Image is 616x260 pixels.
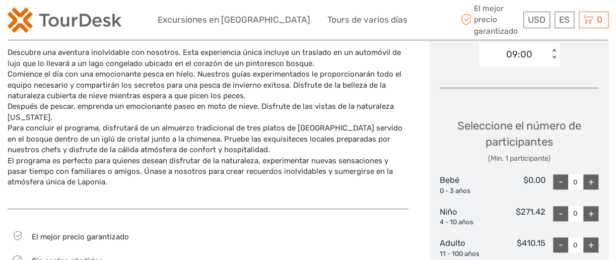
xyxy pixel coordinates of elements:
div: Niño [440,206,493,227]
div: - [553,174,568,189]
div: (Min. 1 participante) [440,154,598,164]
a: Tours de varios días [327,13,407,27]
img: 2254-3441b4b5-4e5f-4d00-b396-31f1d84a6ebf_logo_small.png [8,8,121,33]
div: < > [550,49,558,59]
div: $271.42 [493,206,545,227]
div: Adulto [440,237,493,258]
div: + [583,237,598,252]
p: We're away right now. Please check back later! [14,18,114,26]
div: 11 - 100 años [440,249,493,259]
div: 09:00 [506,48,532,61]
div: $410.15 [493,237,545,258]
span: El mejor precio garantizado [458,3,521,37]
div: + [583,174,598,189]
div: + [583,206,598,221]
span: El mejor precio garantizado [32,232,129,241]
div: Bebé [440,174,493,196]
button: Open LiveChat chat widget [116,16,128,28]
div: - [553,206,568,221]
a: Excursiones en [GEOGRAPHIC_DATA] [158,13,310,27]
div: $0.00 [493,174,545,196]
div: Descubre una aventura inolvidable con nosotros. Esta experiencia única incluye un traslado en un ... [8,47,408,199]
span: USD [528,15,545,25]
div: - [553,237,568,252]
div: Seleccione el número de participantes [440,118,598,164]
div: 0 - 3 años [440,186,493,196]
span: 0 [595,15,604,25]
div: ES [555,12,574,28]
div: 4 - 10 años [440,218,493,227]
